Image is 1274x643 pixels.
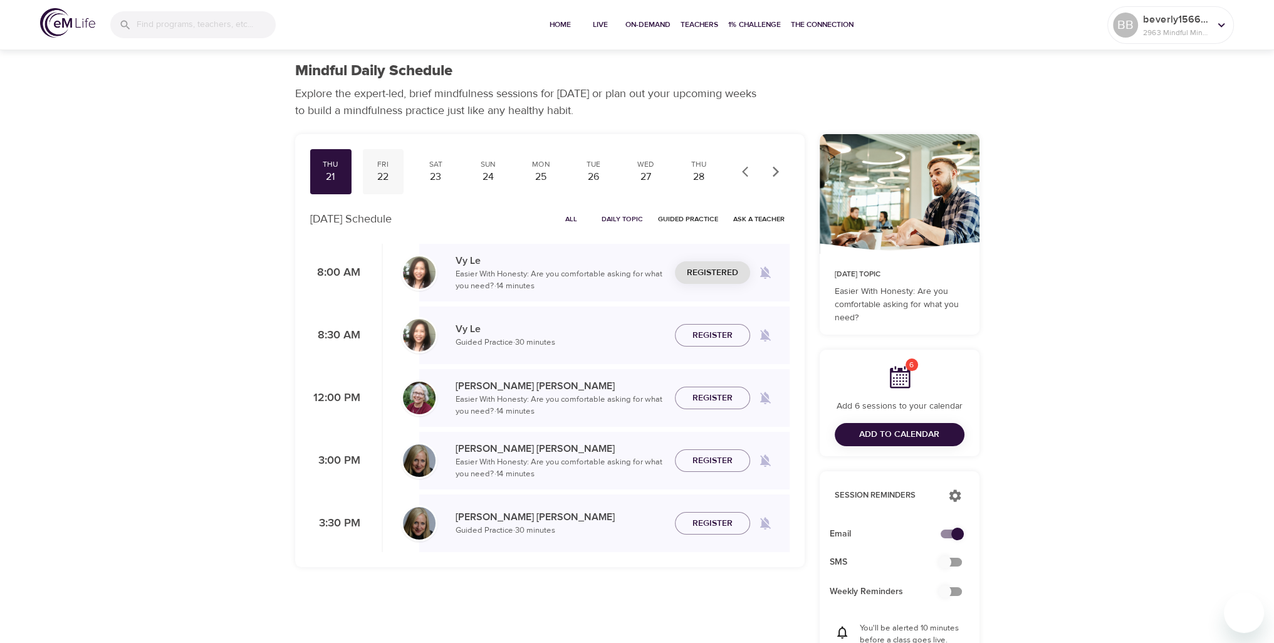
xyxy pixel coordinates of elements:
[1143,12,1209,27] p: beverly1566334941
[420,159,451,170] div: Sat
[310,515,360,532] p: 3:30 PM
[473,170,504,184] div: 24
[683,159,714,170] div: Thu
[835,489,936,502] p: Session Reminders
[578,170,609,184] div: 26
[551,209,592,229] button: All
[728,18,781,31] span: 1% Challenge
[456,510,665,525] p: [PERSON_NAME] [PERSON_NAME]
[597,209,648,229] button: Daily Topic
[830,528,949,541] span: Email
[578,159,609,170] div: Tue
[137,11,276,38] input: Find programs, teachers, etc...
[310,264,360,281] p: 8:00 AM
[295,62,452,80] h1: Mindful Daily Schedule
[835,423,964,446] button: Add to Calendar
[675,261,750,285] button: Registered
[728,209,790,229] button: Ask a Teacher
[906,358,918,371] span: 6
[456,456,665,481] p: Easier With Honesty: Are you comfortable asking for what you need? · 14 minutes
[692,390,733,406] span: Register
[750,508,780,538] span: Remind me when a class goes live every Thursday at 3:30 PM
[675,324,750,347] button: Register
[585,18,615,31] span: Live
[750,383,780,413] span: Remind me when a class goes live every Thursday at 12:00 PM
[456,268,665,293] p: Easier With Honesty: Are you comfortable asking for what you need? · 14 minutes
[630,170,662,184] div: 27
[315,170,347,184] div: 21
[310,211,392,227] p: [DATE] Schedule
[40,8,95,38] img: logo
[687,265,738,281] span: Registered
[830,585,949,599] span: Weekly Reminders
[367,159,399,170] div: Fri
[525,170,556,184] div: 25
[367,170,399,184] div: 22
[315,159,347,170] div: Thu
[859,427,939,442] span: Add to Calendar
[473,159,504,170] div: Sun
[420,170,451,184] div: 23
[403,256,436,289] img: vy-profile-good-3.jpg
[835,269,964,280] p: [DATE] Topic
[1143,27,1209,38] p: 2963 Mindful Minutes
[456,337,665,349] p: Guided Practice · 30 minutes
[750,320,780,350] span: Remind me when a class goes live every Thursday at 8:30 AM
[835,285,964,325] p: Easier With Honesty: Are you comfortable asking for what you need?
[830,556,949,569] span: SMS
[602,213,643,225] span: Daily Topic
[791,18,854,31] span: The Connection
[456,379,665,394] p: [PERSON_NAME] [PERSON_NAME]
[556,213,587,225] span: All
[403,444,436,477] img: Diane_Renz-min.jpg
[675,387,750,410] button: Register
[733,213,785,225] span: Ask a Teacher
[310,452,360,469] p: 3:00 PM
[683,170,714,184] div: 28
[310,390,360,407] p: 12:00 PM
[310,327,360,344] p: 8:30 AM
[681,18,718,31] span: Teachers
[675,449,750,473] button: Register
[545,18,575,31] span: Home
[403,507,436,540] img: Diane_Renz-min.jpg
[295,85,765,119] p: Explore the expert-led, brief mindfulness sessions for [DATE] or plan out your upcoming weeks to ...
[692,328,733,343] span: Register
[456,441,665,456] p: [PERSON_NAME] [PERSON_NAME]
[456,321,665,337] p: Vy Le
[658,213,718,225] span: Guided Practice
[625,18,671,31] span: On-Demand
[456,394,665,418] p: Easier With Honesty: Are you comfortable asking for what you need? · 14 minutes
[653,209,723,229] button: Guided Practice
[675,512,750,535] button: Register
[456,525,665,537] p: Guided Practice · 30 minutes
[403,319,436,352] img: vy-profile-good-3.jpg
[750,258,780,288] span: Remind me when a class goes live every Thursday at 8:00 AM
[630,159,662,170] div: Wed
[525,159,556,170] div: Mon
[1113,13,1138,38] div: BB
[692,516,733,531] span: Register
[692,453,733,469] span: Register
[1224,593,1264,633] iframe: Button to launch messaging window
[835,400,964,413] p: Add 6 sessions to your calendar
[750,446,780,476] span: Remind me when a class goes live every Thursday at 3:00 PM
[403,382,436,414] img: Bernice_Moore_min.jpg
[456,253,665,268] p: Vy Le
